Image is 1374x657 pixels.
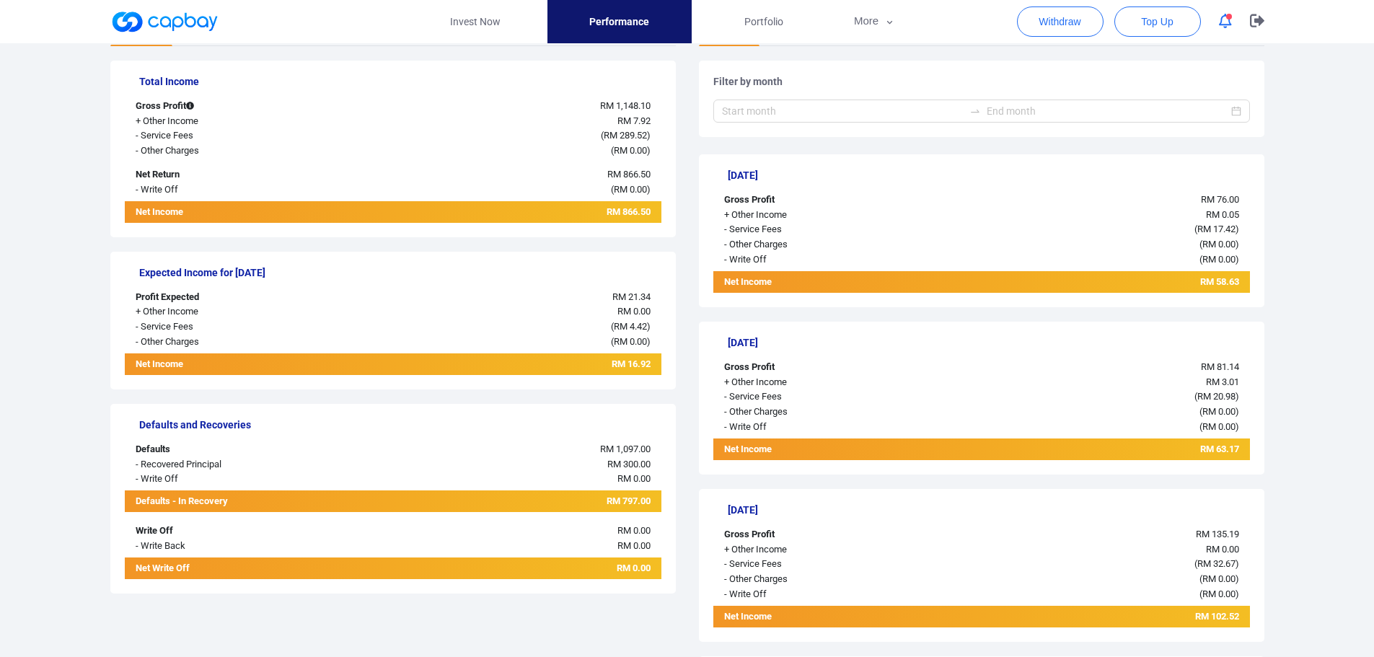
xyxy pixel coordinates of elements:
[348,335,661,350] div: ( )
[125,524,348,539] div: Write Off
[713,557,937,572] div: - Service Fees
[713,527,937,542] div: Gross Profit
[614,184,647,195] span: RM 0.00
[125,205,348,223] div: Net Income
[1017,6,1104,37] button: Withdraw
[139,75,661,88] h5: Total Income
[125,99,348,114] div: Gross Profit
[607,495,651,506] span: RM 797.00
[713,252,937,268] div: - Write Off
[1197,558,1236,569] span: RM 32.67
[937,237,1250,252] div: ( )
[1202,421,1236,432] span: RM 0.00
[728,169,1250,182] h5: [DATE]
[713,587,937,602] div: - Write Off
[969,105,981,117] span: swap-right
[744,14,783,30] span: Portfolio
[617,473,651,484] span: RM 0.00
[125,128,348,144] div: - Service Fees
[617,525,651,536] span: RM 0.00
[713,609,937,627] div: Net Income
[937,252,1250,268] div: ( )
[937,389,1250,405] div: ( )
[125,167,348,182] div: Net Return
[614,145,647,156] span: RM 0.00
[1206,544,1239,555] span: RM 0.00
[348,128,661,144] div: ( )
[1201,194,1239,205] span: RM 76.00
[348,182,661,198] div: ( )
[969,105,981,117] span: to
[139,418,661,431] h5: Defaults and Recoveries
[713,542,937,557] div: + Other Income
[713,375,937,390] div: + Other Income
[937,572,1250,587] div: ( )
[617,540,651,551] span: RM 0.00
[125,144,348,159] div: - Other Charges
[125,442,348,457] div: Defaults
[713,237,937,252] div: - Other Charges
[1201,361,1239,372] span: RM 81.14
[125,539,348,554] div: - Write Back
[348,144,661,159] div: ( )
[125,290,348,305] div: Profit Expected
[713,75,1250,88] h5: Filter by month
[125,457,348,472] div: - Recovered Principal
[614,321,647,332] span: RM 4.42
[713,208,937,223] div: + Other Income
[937,420,1250,435] div: ( )
[937,587,1250,602] div: ( )
[1202,239,1236,250] span: RM 0.00
[713,193,937,208] div: Gross Profit
[348,319,661,335] div: ( )
[125,335,348,350] div: - Other Charges
[1202,254,1236,265] span: RM 0.00
[125,304,348,319] div: + Other Income
[125,114,348,129] div: + Other Income
[125,182,348,198] div: - Write Off
[125,357,348,375] div: Net Income
[713,222,937,237] div: - Service Fees
[1195,611,1239,622] span: RM 102.52
[713,442,937,460] div: Net Income
[125,490,348,512] div: Defaults - In Recovery
[612,358,651,369] span: RM 16.92
[1202,406,1236,417] span: RM 0.00
[937,222,1250,237] div: ( )
[617,115,651,126] span: RM 7.92
[722,103,964,119] input: Start month
[713,572,937,587] div: - Other Charges
[125,319,348,335] div: - Service Fees
[1206,376,1239,387] span: RM 3.01
[728,503,1250,516] h5: [DATE]
[713,420,937,435] div: - Write Off
[600,444,651,454] span: RM 1,097.00
[125,472,348,487] div: - Write Off
[1206,209,1239,220] span: RM 0.05
[713,360,937,375] div: Gross Profit
[614,336,647,347] span: RM 0.00
[1196,529,1239,539] span: RM 135.19
[937,557,1250,572] div: ( )
[1197,224,1236,234] span: RM 17.42
[589,14,649,30] span: Performance
[1200,444,1239,454] span: RM 63.17
[937,405,1250,420] div: ( )
[1141,14,1173,29] span: Top Up
[1202,573,1236,584] span: RM 0.00
[713,405,937,420] div: - Other Charges
[1200,276,1239,287] span: RM 58.63
[607,206,651,217] span: RM 866.50
[139,266,661,279] h5: Expected Income for [DATE]
[600,100,651,111] span: RM 1,148.10
[1197,391,1236,402] span: RM 20.98
[604,130,647,141] span: RM 289.52
[1114,6,1201,37] button: Top Up
[607,459,651,469] span: RM 300.00
[607,169,651,180] span: RM 866.50
[612,291,651,302] span: RM 21.34
[125,557,348,579] div: Net Write Off
[1202,588,1236,599] span: RM 0.00
[987,103,1228,119] input: End month
[617,563,651,573] span: RM 0.00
